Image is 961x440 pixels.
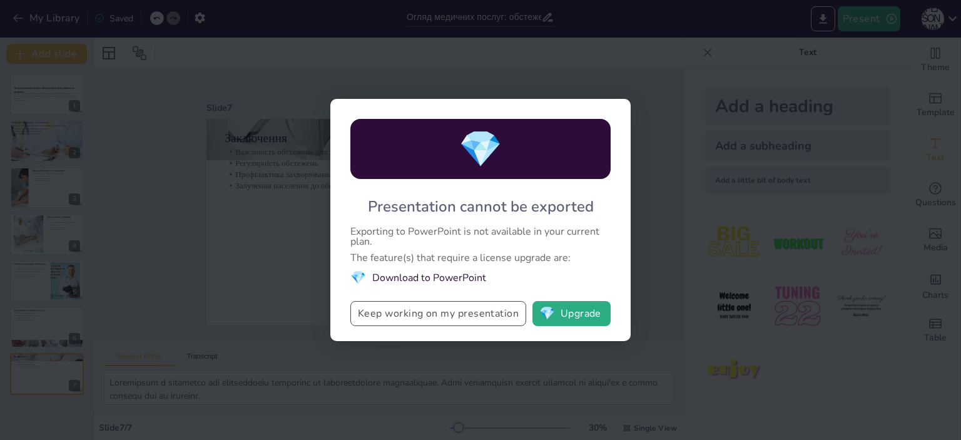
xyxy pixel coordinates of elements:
[539,307,555,320] span: diamond
[532,301,611,326] button: diamondUpgrade
[350,301,526,326] button: Keep working on my presentation
[350,253,611,263] div: The feature(s) that require a license upgrade are:
[350,227,611,247] div: Exporting to PowerPoint is not available in your current plan.
[350,269,611,286] li: Download to PowerPoint
[459,125,502,173] span: diamond
[350,269,366,286] span: diamond
[368,197,594,217] div: Presentation cannot be exported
